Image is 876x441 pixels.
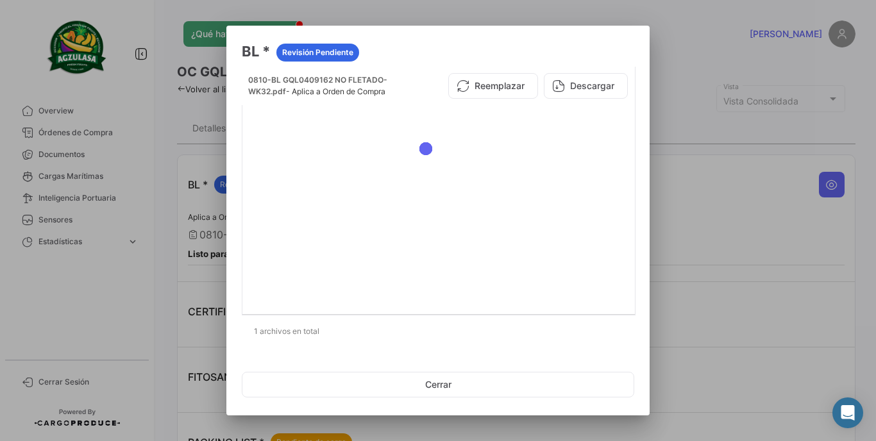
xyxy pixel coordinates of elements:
[544,73,628,99] button: Descargar
[248,75,387,96] span: 0810-BL GQL0409162 NO FLETADO-WK32.pdf
[448,73,538,99] button: Reemplazar
[286,87,385,96] span: - Aplica a Orden de Compra
[242,315,634,347] div: 1 archivos en total
[282,47,353,58] span: Revisión Pendiente
[832,397,863,428] div: Abrir Intercom Messenger
[242,372,634,397] button: Cerrar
